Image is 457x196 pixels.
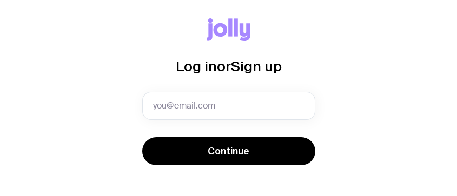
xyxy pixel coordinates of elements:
[217,58,231,74] span: or
[208,145,249,158] span: Continue
[142,137,315,165] button: Continue
[176,58,217,74] span: Log in
[231,58,282,74] span: Sign up
[142,92,315,120] input: you@email.com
